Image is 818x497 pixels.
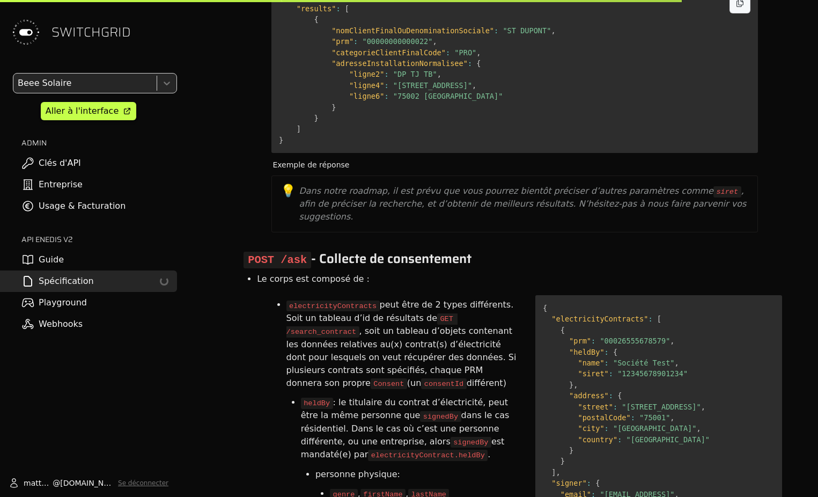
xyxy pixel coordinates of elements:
[299,186,749,222] span: , afin de préciser la recherche, et d’obtenir de meilleurs résultats. N’hésitez-pas à nous faire ...
[279,136,283,144] span: }
[639,413,670,422] span: "75001"
[393,92,503,100] span: "75002 [GEOGRAPHIC_DATA]"
[331,59,468,68] span: "adresseInstallationNormalisee"
[605,359,609,367] span: :
[556,468,561,477] span: ,
[271,157,758,174] figcaption: Exemple de réponse
[476,59,481,68] span: {
[257,269,782,289] li: Le corps est composé de :
[617,391,622,400] span: {
[561,457,565,465] span: }
[362,37,432,46] span: "00000000000022"
[393,81,472,90] span: "[STREET_ADDRESS]"
[578,403,613,411] span: "street"
[349,81,384,90] span: "ligne4"
[420,411,461,422] code: signedBy
[476,48,481,57] span: ,
[281,184,296,198] span: 💡
[301,398,333,408] code: heldBy
[21,234,177,245] h2: API ENEDIS v2
[437,70,441,78] span: ,
[605,348,609,356] span: :
[160,277,168,286] div: loading
[613,424,697,433] span: "[GEOGRAPHIC_DATA]"
[600,337,670,345] span: "00026555678579"
[569,391,609,400] span: "address"
[670,413,674,422] span: ,
[349,92,384,100] span: "ligne6"
[384,92,388,100] span: :
[353,37,358,46] span: :
[631,413,635,422] span: :
[551,26,555,35] span: ,
[591,337,595,345] span: :
[297,125,301,133] span: ]
[24,478,53,488] span: matthieu
[301,393,519,465] li: : le titulaire du contrat d’électricité, peut être la même personne que dans le cas résidentiel. ...
[670,337,674,345] span: ,
[432,37,437,46] span: ,
[578,413,630,422] span: "postalCode"
[587,479,591,487] span: :
[613,403,617,411] span: :
[336,4,340,13] span: :
[9,15,43,49] img: Switchgrid Logo
[297,4,336,13] span: "results"
[384,81,388,90] span: :
[578,359,604,367] span: "name"
[384,70,388,78] span: :
[605,424,609,433] span: :
[609,391,613,400] span: :
[51,24,131,41] span: SWITCHGRID
[53,478,60,488] span: @
[21,137,177,148] h2: ADMIN
[609,369,613,378] span: :
[569,381,573,389] span: }
[617,369,688,378] span: "12345678901234"
[314,15,318,24] span: {
[60,478,114,488] span: [DOMAIN_NAME]
[551,479,586,487] span: "signer"
[421,378,466,389] code: consentId
[41,102,136,120] a: Aller à l'interface
[503,26,551,35] span: "ST DUPONT"
[349,70,384,78] span: "ligne2"
[578,369,608,378] span: "siret"
[286,313,458,338] code: GET /search_contract
[286,301,380,311] code: electricityContracts
[648,315,652,323] span: :
[472,81,476,90] span: ,
[613,348,617,356] span: {
[446,48,450,57] span: :
[578,435,617,444] span: "country"
[657,315,661,323] span: [
[371,378,407,389] code: Consent
[696,424,701,433] span: ,
[299,186,713,196] span: Dans notre roadmap, il est prévu que vous pourrez bientôt préciser d’autres paramètres comme
[561,326,565,334] span: {
[454,48,476,57] span: "PRO"
[244,248,471,269] span: - Collecte de consentement
[244,252,311,268] code: POST /ask
[578,424,604,433] span: "city"
[551,468,556,477] span: ]
[331,48,446,57] span: "categorieClientFinalCode"
[331,26,494,35] span: "nomClientFinalOuDenominationSociale"
[569,446,573,455] span: }
[118,479,168,487] button: Se déconnecter
[331,37,353,46] span: "prm"
[345,4,349,13] span: [
[701,403,705,411] span: ,
[494,26,498,35] span: :
[569,348,604,356] span: "heldBy"
[713,186,741,197] code: siret
[315,465,518,484] li: personne physique:
[627,435,710,444] span: "[GEOGRAPHIC_DATA]"
[314,114,318,122] span: }
[595,479,600,487] span: {
[393,70,437,78] span: "DP TJ TB"
[468,59,472,68] span: :
[451,437,491,448] code: signedBy
[617,435,622,444] span: :
[46,105,119,118] div: Aller à l'interface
